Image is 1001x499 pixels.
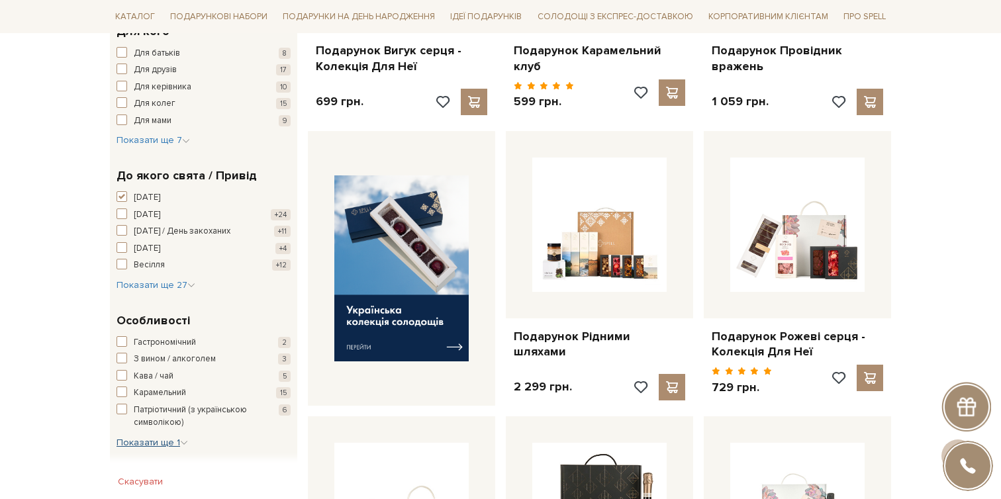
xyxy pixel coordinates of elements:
[117,134,190,146] span: Показати ще 7
[712,43,883,74] a: Подарунок Провідник вражень
[445,7,527,27] span: Ідеї подарунків
[134,404,254,430] span: Патріотичний (з українською символікою)
[134,47,180,60] span: Для батьків
[117,208,291,222] button: [DATE] +24
[117,64,291,77] button: Для друзів 17
[514,329,685,360] a: Подарунок Рідними шляхами
[117,242,291,255] button: [DATE] +4
[165,7,273,27] span: Подарункові набори
[276,81,291,93] span: 10
[117,386,291,400] button: Карамельний 15
[514,94,574,109] p: 599 грн.
[117,114,291,128] button: Для мами 9
[712,380,772,395] p: 729 грн.
[279,371,291,382] span: 5
[278,353,291,365] span: 3
[274,226,291,237] span: +11
[117,225,291,238] button: [DATE] / День закоханих +11
[110,471,171,492] button: Скасувати
[703,5,834,28] a: Корпоративним клієнтам
[276,98,291,109] span: 15
[134,208,160,222] span: [DATE]
[279,404,291,416] span: 6
[134,336,196,349] span: Гастрономічний
[514,379,572,394] p: 2 299 грн.
[276,64,291,75] span: 17
[334,175,469,361] img: banner
[134,64,177,77] span: Для друзів
[712,329,883,360] a: Подарунок Рожеві серця - Колекція Для Неї
[272,259,291,271] span: +12
[117,81,291,94] button: Для керівника 10
[134,353,216,366] span: З вином / алкоголем
[275,243,291,254] span: +4
[316,94,363,109] p: 699 грн.
[278,337,291,348] span: 2
[271,209,291,220] span: +24
[117,436,188,449] button: Показати ще 1
[134,386,186,400] span: Карамельний
[134,225,230,238] span: [DATE] / День закоханих
[279,48,291,59] span: 8
[117,404,291,430] button: Патріотичний (з українською символікою) 6
[117,336,291,349] button: Гастрономічний 2
[117,370,291,383] button: Кава / чай 5
[134,81,191,94] span: Для керівника
[110,7,160,27] span: Каталог
[117,259,291,272] button: Весілля +12
[134,242,160,255] span: [DATE]
[117,191,291,204] button: [DATE]
[117,167,257,185] span: До якого свята / Привід
[279,115,291,126] span: 9
[532,5,698,28] a: Солодощі з експрес-доставкою
[277,7,440,27] span: Подарунки на День народження
[712,94,769,109] p: 1 059 грн.
[134,97,175,111] span: Для колег
[117,97,291,111] button: Для колег 15
[134,259,165,272] span: Весілля
[514,43,685,74] a: Подарунок Карамельний клуб
[316,43,487,74] a: Подарунок Вигук серця - Колекція Для Неї
[117,134,190,147] button: Показати ще 7
[117,437,188,448] span: Показати ще 1
[134,114,171,128] span: Для мами
[117,312,190,330] span: Особливості
[117,47,291,60] button: Для батьків 8
[117,353,291,366] button: З вином / алкоголем 3
[276,387,291,398] span: 15
[117,279,195,291] span: Показати ще 27
[134,191,160,204] span: [DATE]
[117,279,195,292] button: Показати ще 27
[838,7,891,27] span: Про Spell
[134,370,173,383] span: Кава / чай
